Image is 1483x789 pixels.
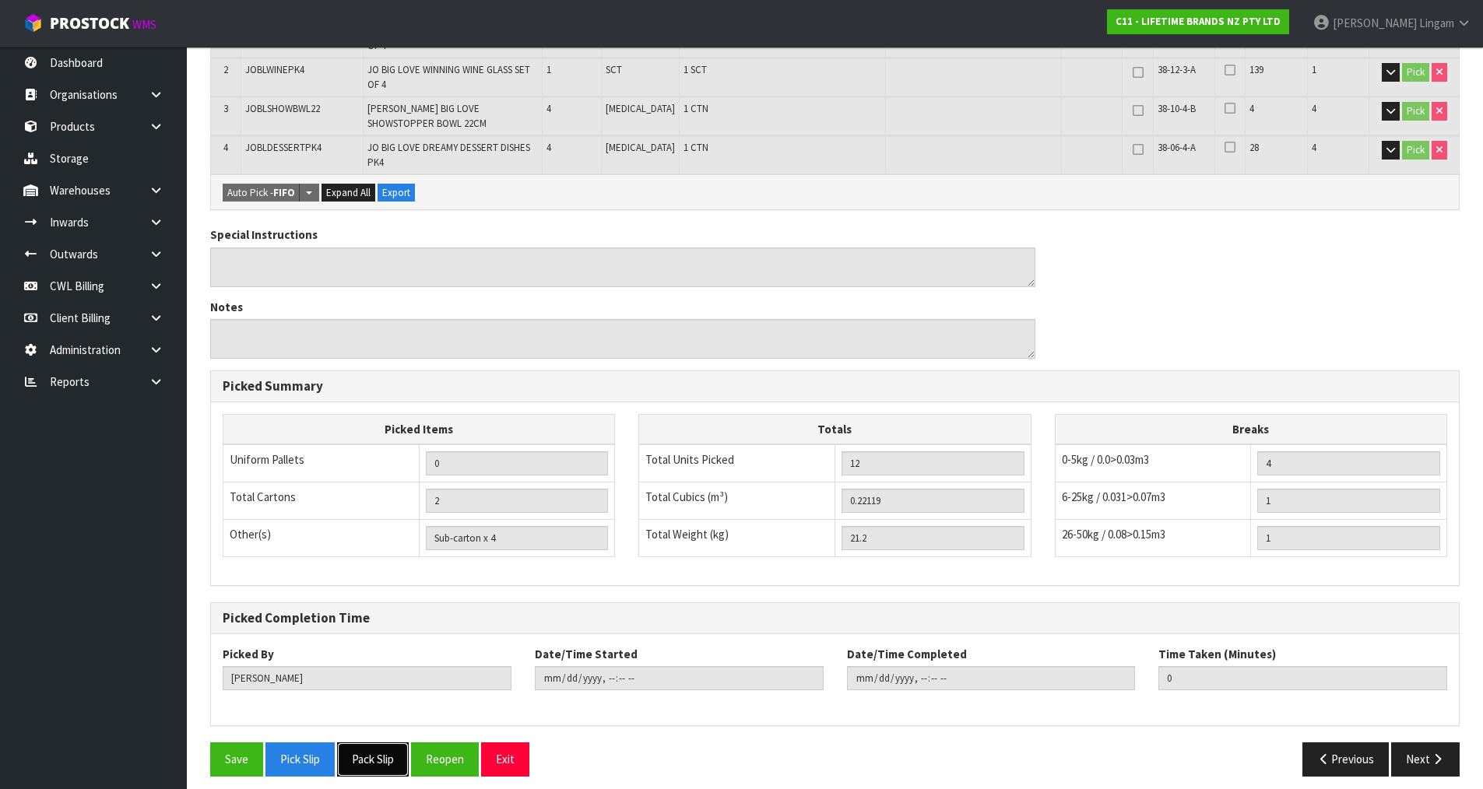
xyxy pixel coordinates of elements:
[367,141,530,168] span: JO BIG LOVE DREAMY DESSERT DISHES PK4
[337,742,409,776] button: Pack Slip
[223,482,420,520] td: Total Cartons
[223,414,615,444] th: Picked Items
[1062,527,1165,542] span: 26-50kg / 0.08>0.15m3
[1158,646,1276,662] label: Time Taken (Minutes)
[639,414,1031,444] th: Totals
[546,102,551,115] span: 4
[684,141,708,154] span: 1 CTN
[1419,16,1454,30] span: Lingam
[606,63,622,76] span: SCT
[546,63,551,76] span: 1
[1158,63,1196,76] span: 38-12-3-A
[1107,9,1289,34] a: C11 - LIFETIME BRANDS NZ PTY LTD
[367,24,530,51] span: JO BIG LOVE WINNING WINE GLASS SET OF 4
[639,482,835,520] td: Total Cubics (m³)
[1391,742,1460,776] button: Next
[1402,141,1429,160] button: Pick
[367,102,487,129] span: [PERSON_NAME] BIG LOVE SHOWSTOPPER BOWL 22CM
[426,451,609,475] input: UNIFORM P LINES
[1116,15,1281,28] strong: C11 - LIFETIME BRANDS NZ PTY LTD
[265,742,335,776] button: Pick Slip
[210,742,263,776] button: Save
[23,13,43,33] img: cube-alt.png
[223,646,274,662] label: Picked By
[639,444,835,482] td: Total Units Picked
[1158,141,1196,154] span: 38-06-4-A
[847,646,967,662] label: Date/Time Completed
[132,17,156,32] small: WMS
[1312,102,1316,115] span: 4
[223,102,228,115] span: 3
[223,141,228,154] span: 4
[535,646,638,662] label: Date/Time Started
[1055,414,1446,444] th: Breaks
[1158,666,1447,690] input: Time Taken
[546,141,551,154] span: 4
[223,444,420,482] td: Uniform Pallets
[606,102,675,115] span: [MEDICAL_DATA]
[426,489,609,513] input: OUTERS TOTAL = CTN
[223,666,511,690] input: Picked By
[210,226,318,243] label: Special Instructions
[245,141,322,154] span: JOBLDESSERTPK4
[326,186,371,199] span: Expand All
[684,102,708,115] span: 1 CTN
[1333,16,1417,30] span: [PERSON_NAME]
[606,141,675,154] span: [MEDICAL_DATA]
[210,299,243,315] label: Notes
[223,611,1447,626] h3: Picked Completion Time
[245,63,304,76] span: JOBLWINEPK4
[684,63,707,76] span: 1 SCT
[223,520,420,557] td: Other(s)
[367,63,530,90] span: JO BIG LOVE WINNING WINE GLASS SET OF 4
[245,102,320,115] span: JOBLSHOWBWL22
[50,13,129,33] span: ProStock
[223,379,1447,394] h3: Picked Summary
[1402,63,1429,82] button: Pick
[1062,452,1149,467] span: 0-5kg / 0.0>0.03m3
[273,186,295,199] strong: FIFO
[1158,102,1196,115] span: 38-10-4-B
[639,520,835,557] td: Total Weight (kg)
[223,184,300,202] button: Auto Pick -FIFO
[1302,742,1390,776] button: Previous
[223,63,228,76] span: 2
[1062,489,1165,504] span: 6-25kg / 0.031>0.07m3
[1402,102,1429,121] button: Pick
[378,184,415,202] button: Export
[1249,102,1254,115] span: 4
[1312,63,1316,76] span: 1
[411,742,479,776] button: Reopen
[1312,141,1316,154] span: 4
[322,184,375,202] button: Expand All
[1249,141,1259,154] span: 28
[1249,63,1263,76] span: 139
[481,742,529,776] button: Exit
